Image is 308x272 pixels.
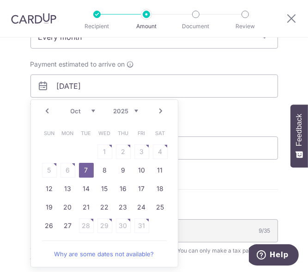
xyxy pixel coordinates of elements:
[42,105,53,117] a: Prev
[11,13,56,24] img: CardUp
[60,181,75,196] a: 13
[97,163,112,178] a: 8
[79,181,94,196] a: 14
[42,200,57,215] a: 19
[97,126,112,141] span: Wednesday
[134,126,149,141] span: Friday
[42,181,57,196] a: 12
[177,22,214,31] p: Document
[295,114,303,146] span: Feedback
[60,200,75,215] a: 20
[134,163,149,178] a: 10
[79,163,94,178] a: 7
[42,126,57,141] span: Sunday
[79,22,115,31] p: Recipient
[249,244,299,267] iframe: Opens a widget where you can find more information
[128,22,165,31] p: Amount
[290,105,308,167] button: Feedback - Show survey
[79,200,94,215] a: 21
[153,181,168,196] a: 18
[60,126,75,141] span: Monday
[156,105,167,117] a: Next
[60,218,75,233] a: 27
[116,163,131,178] a: 9
[134,200,149,215] a: 24
[42,245,167,263] a: Why are some dates not available?
[116,126,131,141] span: Thursday
[79,126,94,141] span: Tuesday
[30,74,278,98] input: DD / MM / YYYY
[153,163,168,178] a: 11
[116,200,131,215] a: 23
[97,200,112,215] a: 22
[153,200,168,215] a: 25
[134,181,149,196] a: 17
[259,226,271,235] div: 9/35
[30,60,125,69] span: Payment estimated to arrive on
[97,181,112,196] a: 15
[153,126,168,141] span: Saturday
[116,181,131,196] a: 16
[227,22,264,31] p: Review
[42,218,57,233] a: 26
